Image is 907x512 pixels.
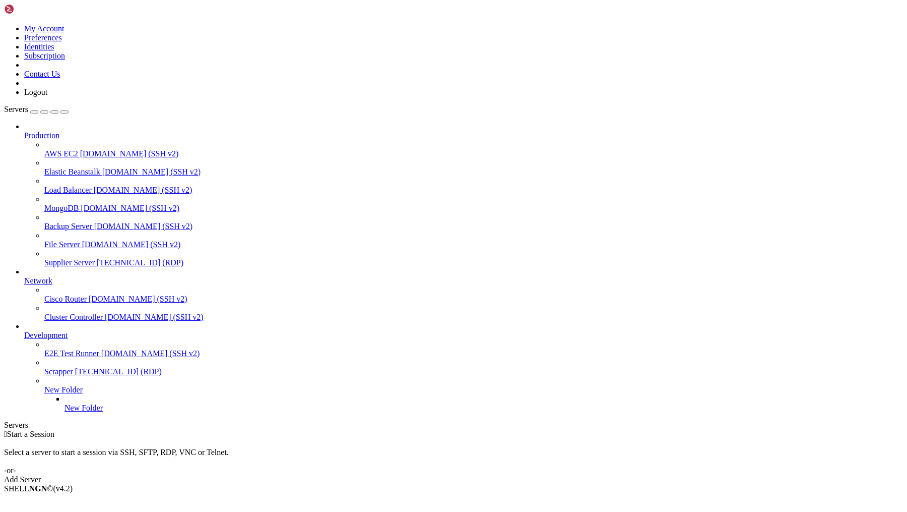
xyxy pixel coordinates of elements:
span: Servers [4,105,28,113]
a: Elastic Beanstalk [DOMAIN_NAME] (SSH v2) [44,167,903,177]
li: MongoDB [DOMAIN_NAME] (SSH v2) [44,195,903,213]
span: [DOMAIN_NAME] (SSH v2) [94,186,192,194]
a: Identities [24,42,54,51]
div: Add Server [4,475,903,484]
li: Development [24,322,903,413]
span: New Folder [44,385,83,394]
li: Cluster Controller [DOMAIN_NAME] (SSH v2) [44,304,903,322]
a: Subscription [24,51,65,60]
a: Preferences [24,33,62,42]
a: New Folder [64,404,903,413]
span: Network [24,276,52,285]
span: [DOMAIN_NAME] (SSH v2) [102,167,201,176]
a: E2E Test Runner [DOMAIN_NAME] (SSH v2) [44,349,903,358]
a: Supplier Server [TECHNICAL_ID] (RDP) [44,258,903,267]
span: MongoDB [44,204,79,212]
li: E2E Test Runner [DOMAIN_NAME] (SSH v2) [44,340,903,358]
a: Cluster Controller [DOMAIN_NAME] (SSH v2) [44,313,903,322]
span: [DOMAIN_NAME] (SSH v2) [105,313,204,321]
li: Load Balancer [DOMAIN_NAME] (SSH v2) [44,177,903,195]
span: [TECHNICAL_ID] (RDP) [97,258,183,267]
span: 4.2.0 [53,484,73,493]
span: Backup Server [44,222,92,231]
span: File Server [44,240,80,249]
span: [DOMAIN_NAME] (SSH v2) [81,204,179,212]
li: Network [24,267,903,322]
a: File Server [DOMAIN_NAME] (SSH v2) [44,240,903,249]
a: Scrapper [TECHNICAL_ID] (RDP) [44,367,903,376]
span: Start a Session [7,430,54,438]
a: Load Balancer [DOMAIN_NAME] (SSH v2) [44,186,903,195]
li: Elastic Beanstalk [DOMAIN_NAME] (SSH v2) [44,158,903,177]
span: Production [24,131,59,140]
span: [DOMAIN_NAME] (SSH v2) [89,295,187,303]
a: Logout [24,88,47,96]
a: Development [24,331,903,340]
span: [DOMAIN_NAME] (SSH v2) [101,349,200,358]
span: New Folder [64,404,103,412]
span: [DOMAIN_NAME] (SSH v2) [82,240,181,249]
span: [DOMAIN_NAME] (SSH v2) [80,149,179,158]
span: E2E Test Runner [44,349,99,358]
a: MongoDB [DOMAIN_NAME] (SSH v2) [44,204,903,213]
div: Servers [4,421,903,430]
a: Backup Server [DOMAIN_NAME] (SSH v2) [44,222,903,231]
a: Network [24,276,903,286]
li: Supplier Server [TECHNICAL_ID] (RDP) [44,249,903,267]
div: Select a server to start a session via SSH, SFTP, RDP, VNC or Telnet. -or- [4,439,903,475]
li: File Server [DOMAIN_NAME] (SSH v2) [44,231,903,249]
span: Cisco Router [44,295,87,303]
li: New Folder [44,376,903,413]
a: AWS EC2 [DOMAIN_NAME] (SSH v2) [44,149,903,158]
li: Backup Server [DOMAIN_NAME] (SSH v2) [44,213,903,231]
span: Elastic Beanstalk [44,167,100,176]
a: Servers [4,105,69,113]
a: Production [24,131,903,140]
span: Cluster Controller [44,313,103,321]
a: My Account [24,24,64,33]
a: Cisco Router [DOMAIN_NAME] (SSH v2) [44,295,903,304]
span:  [4,430,7,438]
li: Cisco Router [DOMAIN_NAME] (SSH v2) [44,286,903,304]
a: Contact Us [24,70,60,78]
span: SHELL © [4,484,73,493]
li: Production [24,122,903,267]
li: AWS EC2 [DOMAIN_NAME] (SSH v2) [44,140,903,158]
span: [TECHNICAL_ID] (RDP) [75,367,162,376]
span: AWS EC2 [44,149,78,158]
img: Shellngn [4,4,62,14]
span: Supplier Server [44,258,95,267]
li: Scrapper [TECHNICAL_ID] (RDP) [44,358,903,376]
b: NGN [29,484,47,493]
span: Development [24,331,68,339]
span: Load Balancer [44,186,92,194]
li: New Folder [64,394,903,413]
span: [DOMAIN_NAME] (SSH v2) [94,222,193,231]
span: Scrapper [44,367,73,376]
a: New Folder [44,385,903,394]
